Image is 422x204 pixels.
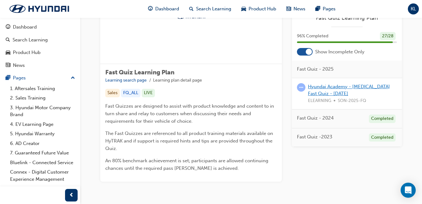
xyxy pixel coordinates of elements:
[297,115,334,122] span: Fast Quiz - 2024
[8,167,78,184] a: Connex - Digital Customer Experience Management
[71,74,75,82] span: up-icon
[297,83,305,92] span: learningRecordVerb_ATTEMPT-icon
[8,120,78,129] a: 4. EV Learning Page
[196,5,231,13] span: Search Learning
[13,36,48,44] div: Search Learning
[315,5,320,13] span: pages-icon
[380,32,396,40] div: 27 / 28
[297,14,397,22] a: Fast Quiz Learning Plan
[6,63,10,68] span: news-icon
[338,97,366,105] span: SON-2025-FQ
[3,20,78,72] button: DashboardSearch LearningProduct HubNews
[3,2,75,15] img: Trak
[189,5,194,13] span: search-icon
[310,3,341,15] a: pages-iconPages
[13,74,26,82] div: Pages
[8,158,78,168] a: Bluelink - Connected Service
[148,5,153,13] span: guage-icon
[6,24,10,30] span: guage-icon
[8,139,78,148] a: 6. AD Creator
[401,183,416,198] div: Open Intercom Messenger
[3,72,78,84] button: Pages
[105,158,270,171] span: An 80% benchmark achievement is set; participants are allowed continuing chances until the requir...
[3,47,78,58] a: Product Hub
[3,21,78,33] a: Dashboard
[8,148,78,158] a: 7. Guaranteed Future Value
[142,89,155,97] div: LIVE
[153,77,202,84] li: Learning plan detail page
[13,24,37,31] div: Dashboard
[6,75,10,81] span: pages-icon
[369,133,396,142] div: Completed
[105,89,120,97] div: Sales
[155,5,179,13] span: Dashboard
[297,133,332,141] span: Fast Quiz -2023
[241,5,246,13] span: car-icon
[411,5,416,13] span: KL
[6,37,10,43] span: search-icon
[308,84,390,97] a: Hyundai Academy - [MEDICAL_DATA] Fast Quiz - [DATE]
[121,89,140,97] div: FQ_ALL
[143,3,184,15] a: guage-iconDashboard
[315,48,364,56] span: Show Incomplete Only
[69,191,74,199] span: prev-icon
[293,5,305,13] span: News
[13,62,25,69] div: News
[105,103,275,124] span: Fast Quizzes are designed to assist with product knowledge and content to in turn share and relay...
[297,66,333,73] span: Fast Quiz - 2025
[323,5,336,13] span: Pages
[8,184,78,194] a: HyTRAK FAQ's - User Guide
[408,3,419,14] button: KL
[286,5,291,13] span: news-icon
[8,129,78,139] a: 5. Hyundai Warranty
[105,69,174,76] span: Fast Quiz Learning Plan
[236,3,281,15] a: car-iconProduct Hub
[281,3,310,15] a: news-iconNews
[297,33,328,40] span: 96 % Completed
[3,60,78,71] a: News
[8,84,78,94] a: 1. Aftersales Training
[105,131,274,151] span: The Fast Quizzes are referenced to all product training materials available on HyTRAK and if supp...
[8,103,78,120] a: 3. Hyundai Motor Company Brand
[13,49,41,56] div: Product Hub
[3,34,78,46] a: Search Learning
[8,93,78,103] a: 2. Sales Training
[249,5,276,13] span: Product Hub
[105,78,147,83] a: Learning search page
[308,97,331,105] span: ELEARNING
[184,3,236,15] a: search-iconSearch Learning
[369,115,396,123] div: Completed
[6,50,10,56] span: car-icon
